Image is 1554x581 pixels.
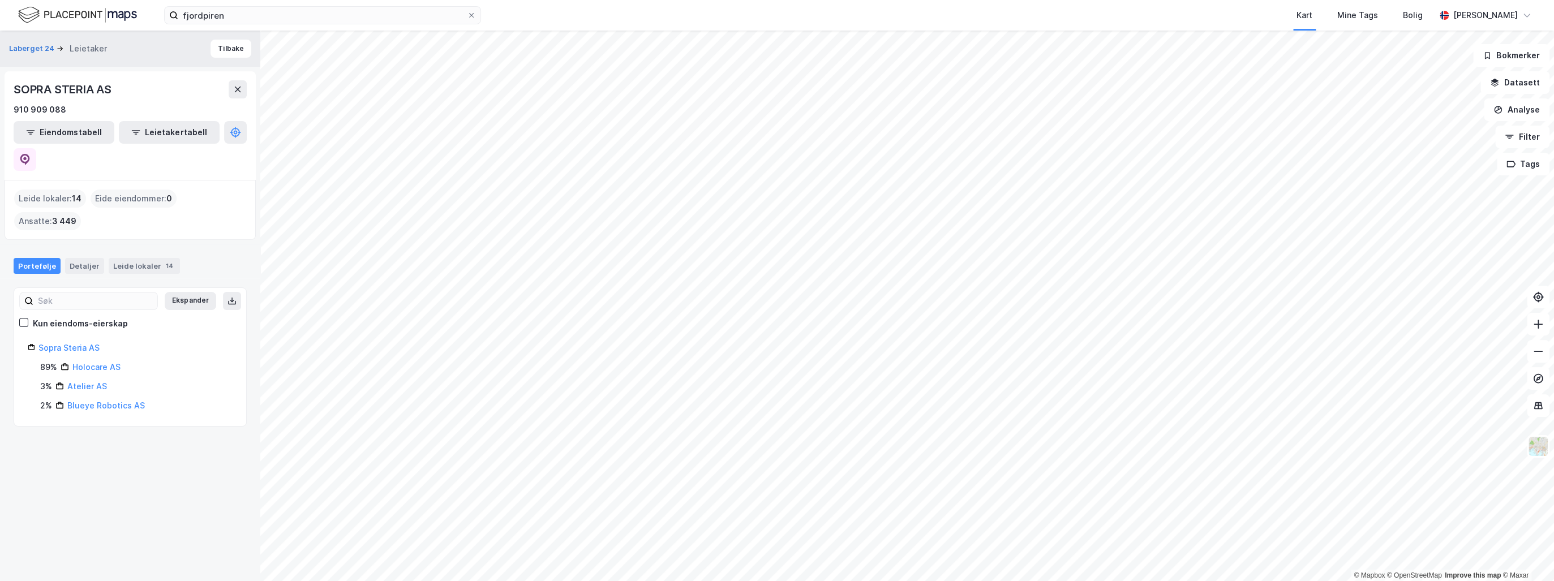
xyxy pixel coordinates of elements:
div: Kun eiendoms-eierskap [33,317,128,330]
button: Leietakertabell [119,121,220,144]
a: Holocare AS [72,362,121,372]
span: 14 [72,192,81,205]
a: Mapbox [1354,571,1385,579]
span: 0 [166,192,172,205]
img: logo.f888ab2527a4732fd821a326f86c7f29.svg [18,5,137,25]
input: Søk [33,292,157,309]
a: OpenStreetMap [1387,571,1442,579]
div: SOPRA STERIA AS [14,80,114,98]
img: Z [1527,436,1549,457]
button: Datasett [1480,71,1549,94]
input: Søk på adresse, matrikkel, gårdeiere, leietakere eller personer [178,7,467,24]
button: Eiendomstabell [14,121,114,144]
a: Improve this map [1445,571,1501,579]
button: Bokmerker [1473,44,1549,67]
div: Kart [1297,8,1312,22]
div: Leide lokaler [109,258,180,274]
div: 3% [40,380,52,393]
div: [PERSON_NAME] [1453,8,1518,22]
button: Tags [1497,153,1549,175]
a: Blueye Robotics AS [67,401,145,410]
div: Bolig [1403,8,1423,22]
div: 2% [40,399,52,412]
button: Tilbake [211,40,251,58]
div: Leide lokaler : [14,190,86,208]
div: Leietaker [70,42,107,55]
div: Portefølje [14,258,61,274]
iframe: Chat Widget [1497,527,1554,581]
div: Kontrollprogram for chat [1497,527,1554,581]
div: 14 [164,260,175,272]
button: Filter [1495,126,1549,148]
div: Eide eiendommer : [91,190,177,208]
button: Ekspander [165,292,216,310]
button: Analyse [1484,98,1549,121]
button: Laberget 24 [9,43,57,54]
div: 910 909 088 [14,103,66,117]
span: 3 449 [52,214,76,228]
a: Atelier AS [67,381,107,391]
div: Ansatte : [14,212,81,230]
div: Detaljer [65,258,104,274]
a: Sopra Steria AS [38,343,100,352]
div: Mine Tags [1337,8,1378,22]
div: 89% [40,360,57,374]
